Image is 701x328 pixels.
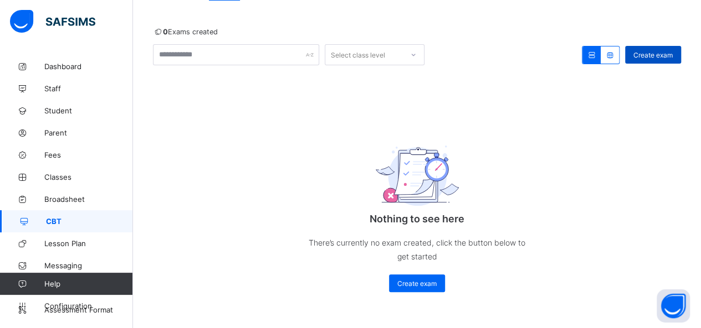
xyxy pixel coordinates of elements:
span: Classes [44,173,133,181]
span: Lesson Plan [44,239,133,248]
button: Open asap [657,289,690,322]
span: Configuration [44,301,132,310]
img: empty_exam.25ac31c7e64bfa8fcc0a6b068b22d071.svg [376,145,459,206]
span: Messaging [44,261,133,270]
span: Exams created [153,28,218,36]
span: Student [44,106,133,115]
span: Dashboard [44,62,133,71]
div: Select class level [331,44,385,65]
span: Parent [44,128,133,137]
span: CBT [46,217,133,226]
p: There’s currently no exam created, click the button below to get started [306,236,528,263]
span: Staff [44,84,133,93]
span: Create exam [397,279,437,288]
div: Nothing to see here [306,115,528,303]
b: 0 [163,28,168,36]
span: Help [44,279,132,288]
span: Create exam [633,51,673,59]
p: Nothing to see here [306,213,528,225]
img: safsims [10,10,95,33]
span: Fees [44,150,133,159]
span: Broadsheet [44,195,133,204]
